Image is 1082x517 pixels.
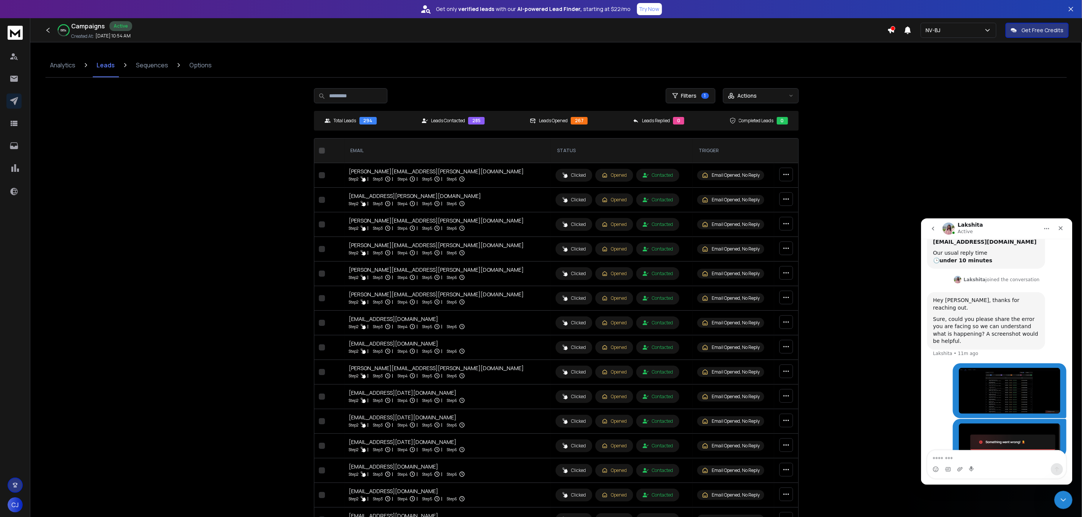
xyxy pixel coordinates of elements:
[921,218,1073,485] iframe: Intercom live chat
[643,369,673,375] div: Contacted
[417,495,418,503] p: |
[345,483,551,508] td: [EMAIL_ADDRESS][DOMAIN_NAME]
[562,418,586,424] div: Clicked
[71,33,94,39] p: Created At:
[368,249,369,257] p: |
[392,470,393,478] p: |
[368,446,369,453] p: |
[373,495,383,503] p: Step 3
[602,418,627,424] div: Opened
[423,175,432,183] p: Step 5
[423,446,432,453] p: Step 5
[36,248,42,254] button: Upload attachment
[423,397,432,404] p: Step 5
[423,323,432,330] p: Step 5
[349,175,359,183] p: Step 2
[562,369,586,375] div: Clicked
[417,446,418,453] p: |
[368,347,369,355] p: |
[643,467,673,473] div: Contacted
[562,394,586,400] div: Clicked
[368,495,369,503] p: |
[693,139,774,163] th: TRIGGER
[12,31,118,46] div: Our usual reply time 🕒
[8,497,23,512] span: CJ
[189,61,212,70] p: Options
[349,274,359,281] p: Step 2
[738,92,757,100] p: Actions
[349,200,359,207] p: Step 2
[417,397,418,404] p: |
[349,298,359,306] p: Step 2
[349,224,359,232] p: Step 2
[345,335,551,360] td: [EMAIL_ADDRESS][DOMAIN_NAME]
[602,271,627,277] div: Opened
[8,26,23,40] img: logo
[71,22,105,31] h1: Campaigns
[392,224,393,232] p: |
[602,344,627,350] div: Opened
[442,323,443,330] p: |
[562,246,586,252] div: Clicked
[447,175,457,183] p: Step 6
[642,118,670,124] p: Leads Replied
[637,3,662,15] button: Try Now
[345,262,551,286] td: [PERSON_NAME][EMAIL_ADDRESS][PERSON_NAME][DOMAIN_NAME]
[50,61,75,70] p: Analytics
[398,298,408,306] p: Step 4
[345,311,551,335] td: [EMAIL_ADDRESS][DOMAIN_NAME]
[447,446,457,453] p: Step 6
[712,320,760,326] p: Email Opened, No Reply
[368,323,369,330] p: |
[423,347,432,355] p: Step 5
[602,246,627,252] div: Opened
[712,369,760,375] p: Email Opened, No Reply
[373,446,383,453] p: Step 3
[442,200,443,207] p: |
[61,28,67,33] p: 68 %
[643,197,673,203] div: Contacted
[345,188,551,212] td: [EMAIL_ADDRESS][PERSON_NAME][DOMAIN_NAME]
[373,175,383,183] p: Step 3
[447,495,457,503] p: Step 6
[373,470,383,478] p: Step 3
[518,5,582,13] strong: AI-powered Lead Finder,
[43,59,65,64] b: Lakshita
[423,200,432,207] p: Step 5
[562,467,586,473] div: Clicked
[349,372,359,380] p: Step 2
[398,470,408,478] p: Step 4
[6,201,145,248] div: Cyr says…
[539,118,568,124] p: Leads Opened
[442,446,443,453] p: |
[131,53,173,77] a: Sequences
[712,221,760,227] p: Email Opened, No Reply
[349,470,359,478] p: Step 2
[392,446,393,453] p: |
[673,117,684,125] div: 0
[712,197,760,203] p: Email Opened, No Reply
[373,200,383,207] p: Step 3
[359,117,377,125] div: 294
[345,163,551,188] td: [PERSON_NAME][EMAIL_ADDRESS][PERSON_NAME][DOMAIN_NAME]
[602,295,627,301] div: Opened
[392,347,393,355] p: |
[442,347,443,355] p: |
[712,271,760,277] p: Email Opened, No Reply
[423,495,432,503] p: Step 5
[368,470,369,478] p: |
[777,117,788,125] div: 0
[1005,23,1069,38] button: Get Free Credits
[398,224,408,232] p: Step 4
[562,344,586,350] div: Clicked
[45,53,80,77] a: Analytics
[712,172,760,178] p: Email Opened, No Reply
[712,295,760,301] p: Email Opened, No Reply
[392,372,393,380] p: |
[562,221,586,227] div: Clicked
[345,385,551,409] td: [EMAIL_ADDRESS][DATE][DOMAIN_NAME]
[392,298,393,306] p: |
